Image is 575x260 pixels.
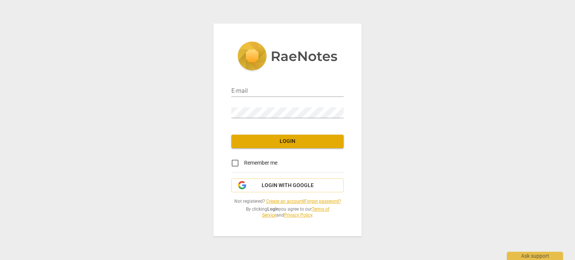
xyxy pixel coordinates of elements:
span: Login with Google [262,182,314,189]
a: Create an account [266,199,303,204]
a: Terms of Service [262,207,329,218]
img: 5ac2273c67554f335776073100b6d88f.svg [237,42,338,72]
button: Login [231,135,344,148]
a: Forgot password? [304,199,341,204]
span: Not registered? | [231,198,344,205]
span: By clicking you agree to our and . [231,206,344,218]
button: Login with Google [231,178,344,193]
span: Login [237,138,338,145]
a: Privacy Policy [284,212,312,218]
span: Remember me [244,159,277,167]
b: Login [267,207,279,212]
div: Ask support [507,252,563,260]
